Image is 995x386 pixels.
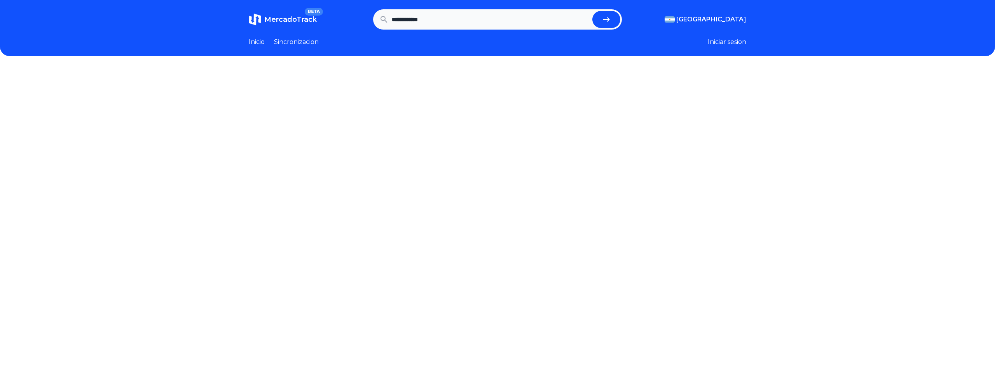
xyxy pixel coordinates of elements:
[249,13,261,26] img: MercadoTrack
[665,16,675,23] img: Argentina
[665,15,746,24] button: [GEOGRAPHIC_DATA]
[305,8,323,16] span: BETA
[264,15,317,24] span: MercadoTrack
[249,13,317,26] a: MercadoTrackBETA
[676,15,746,24] span: [GEOGRAPHIC_DATA]
[708,37,746,47] button: Iniciar sesion
[249,37,265,47] a: Inicio
[274,37,319,47] a: Sincronizacion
